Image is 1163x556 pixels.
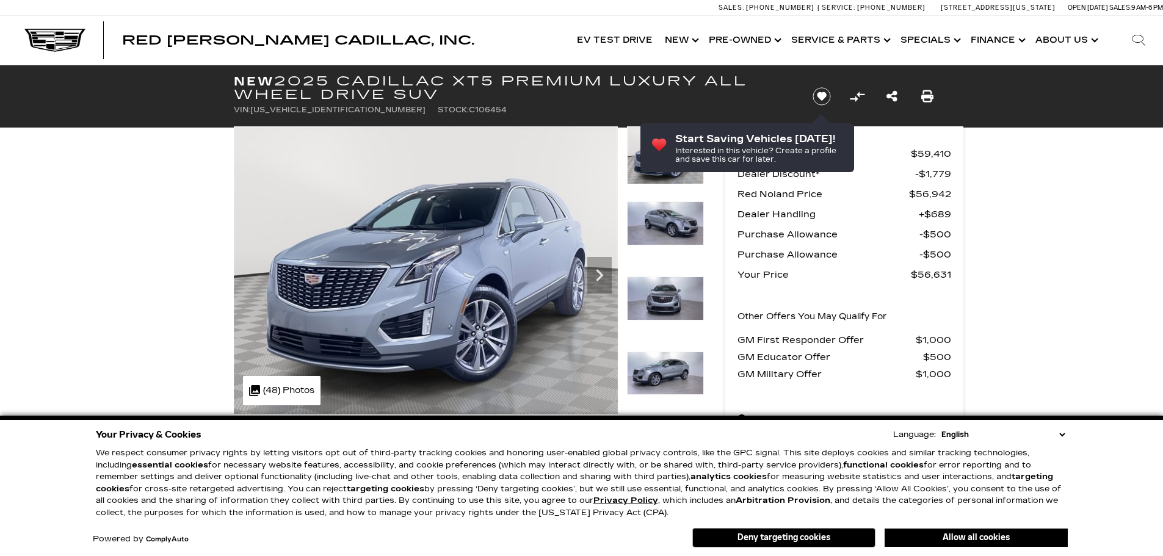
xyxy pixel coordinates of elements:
strong: functional cookies [843,460,924,470]
strong: Arbitration Provision [736,496,830,505]
span: Sales: [1109,4,1131,12]
a: Finance [965,16,1029,65]
span: C106454 [469,106,507,114]
button: Deny targeting cookies [692,528,875,547]
span: $59,410 [911,145,951,162]
button: Compare Vehicle [848,87,866,106]
span: [PHONE_NUMBER] [746,4,814,12]
a: Red [PERSON_NAME] Cadillac, Inc. [122,34,474,46]
span: Sales: [719,4,744,12]
span: Purchase Allowance [737,226,919,243]
strong: targeting cookies [96,472,1053,494]
a: About Us [1029,16,1102,65]
span: Your Price [737,266,911,283]
strong: New [234,74,274,88]
span: $56,942 [909,186,951,203]
a: EV Test Drive [571,16,659,65]
span: Purchase Allowance [737,246,919,263]
a: GM Educator Offer $500 [737,348,951,366]
span: GM Educator Offer [737,348,923,366]
a: Print this New 2025 Cadillac XT5 Premium Luxury All Wheel Drive SUV [921,88,933,105]
span: GM First Responder Offer [737,331,916,348]
p: We respect consumer privacy rights by letting visitors opt out of third-party tracking cookies an... [96,447,1068,519]
span: $1,000 [916,366,951,383]
a: MSRP $59,410 [737,145,951,162]
a: Your Price $56,631 [737,266,951,283]
span: Open [DATE] [1068,4,1108,12]
span: $500 [919,226,951,243]
button: Allow all cookies [885,529,1068,547]
span: Service: [822,4,855,12]
span: GM Military Offer [737,366,916,383]
span: Dealer Handling [737,206,919,223]
span: [PHONE_NUMBER] [857,4,926,12]
p: Other Offers You May Qualify For [737,308,887,325]
span: Dealer Discount* [737,165,915,182]
button: Save vehicle [808,87,835,106]
span: $56,631 [911,266,951,283]
a: Service: [PHONE_NUMBER] [817,4,929,11]
img: New 2025 Argent Silver Metallic Cadillac Premium Luxury image 1 [627,126,704,184]
img: Cadillac Dark Logo with Cadillac White Text [24,29,85,52]
img: New 2025 Argent Silver Metallic Cadillac Premium Luxury image 4 [627,352,704,395]
a: ComplyAuto [146,536,189,543]
a: GM First Responder Offer $1,000 [737,331,951,348]
strong: analytics cookies [690,472,767,482]
a: Sales: [PHONE_NUMBER] [719,4,817,11]
div: Powered by [93,535,189,543]
strong: targeting cookies [347,484,424,494]
a: [STREET_ADDRESS][US_STATE] [941,4,1056,12]
img: New 2025 Argent Silver Metallic Cadillac Premium Luxury image 1 [234,126,618,414]
span: 9 AM-6 PM [1131,4,1163,12]
a: Share this New 2025 Cadillac XT5 Premium Luxury All Wheel Drive SUV [886,88,897,105]
span: Red [PERSON_NAME] Cadillac, Inc. [122,33,474,48]
span: [US_VEHICLE_IDENTIFICATION_NUMBER] [250,106,426,114]
span: Your Privacy & Cookies [96,426,201,443]
span: $1,779 [915,165,951,182]
a: GM Military Offer $1,000 [737,366,951,383]
span: $1,000 [916,331,951,348]
div: Language: [893,431,936,439]
span: Red Noland Price [737,186,909,203]
span: VIN: [234,106,250,114]
a: Details [737,411,951,428]
span: Stock: [438,106,469,114]
span: MSRP [737,145,911,162]
span: $500 [923,348,951,366]
a: Red Noland Price $56,942 [737,186,951,203]
a: Purchase Allowance $500 [737,246,951,263]
strong: essential cookies [132,460,208,470]
select: Language Select [938,428,1068,441]
h1: 2025 Cadillac XT5 Premium Luxury All Wheel Drive SUV [234,74,792,101]
a: Privacy Policy [593,496,658,505]
a: Pre-Owned [703,16,785,65]
a: Specials [894,16,965,65]
img: New 2025 Argent Silver Metallic Cadillac Premium Luxury image 3 [627,276,704,320]
div: Next [587,257,612,294]
a: Dealer Handling $689 [737,206,951,223]
a: Dealer Discount* $1,779 [737,165,951,182]
a: Service & Parts [785,16,894,65]
a: New [659,16,703,65]
span: $500 [919,246,951,263]
img: New 2025 Argent Silver Metallic Cadillac Premium Luxury image 2 [627,201,704,245]
span: $689 [919,206,951,223]
div: (48) Photos [243,376,321,405]
a: Purchase Allowance $500 [737,226,951,243]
